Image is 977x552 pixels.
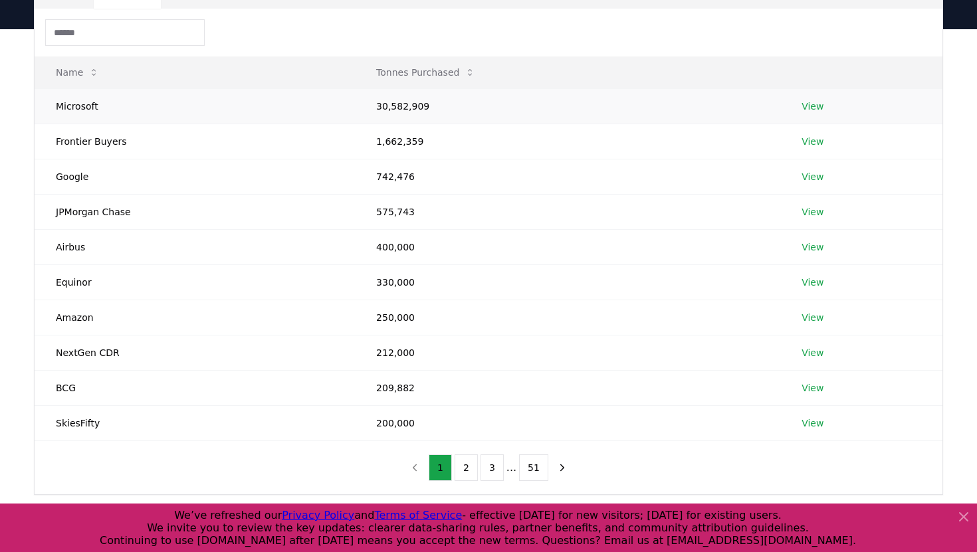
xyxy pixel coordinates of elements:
a: View [802,276,823,289]
td: JPMorgan Chase [35,194,355,229]
td: 250,000 [355,300,780,335]
button: 3 [481,454,504,481]
td: 200,000 [355,405,780,440]
button: Name [45,59,110,86]
td: Amazon [35,300,355,335]
td: 742,476 [355,159,780,194]
button: Tonnes Purchased [366,59,486,86]
td: 575,743 [355,194,780,229]
td: 1,662,359 [355,124,780,159]
td: Google [35,159,355,194]
a: View [802,346,823,359]
td: NextGen CDR [35,335,355,370]
td: SkiesFifty [35,405,355,440]
a: View [802,311,823,324]
li: ... [506,460,516,476]
button: 1 [429,454,452,481]
td: BCG [35,370,355,405]
td: Microsoft [35,88,355,124]
td: 209,882 [355,370,780,405]
td: Airbus [35,229,355,264]
a: View [802,416,823,430]
a: View [802,170,823,183]
a: View [802,205,823,219]
button: 2 [455,454,478,481]
td: Frontier Buyers [35,124,355,159]
td: Equinor [35,264,355,300]
td: 30,582,909 [355,88,780,124]
button: 51 [519,454,548,481]
a: View [802,135,823,148]
td: 400,000 [355,229,780,264]
td: 330,000 [355,264,780,300]
a: View [802,381,823,395]
a: View [802,100,823,113]
td: 212,000 [355,335,780,370]
button: next page [551,454,574,481]
a: View [802,240,823,254]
